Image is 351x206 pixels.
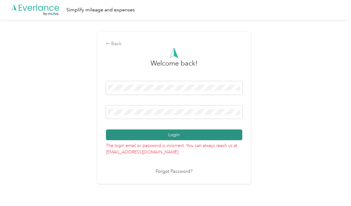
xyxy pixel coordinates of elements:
p: The login email or password is incorrect. You can always reach us at [EMAIL_ADDRESS][DOMAIN_NAME] [106,140,242,155]
h3: greeting [150,58,197,75]
a: Forgot Password? [156,168,193,175]
div: Simplify mileage and expenses [66,6,135,14]
div: Back [106,40,242,48]
button: Login [106,129,242,140]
